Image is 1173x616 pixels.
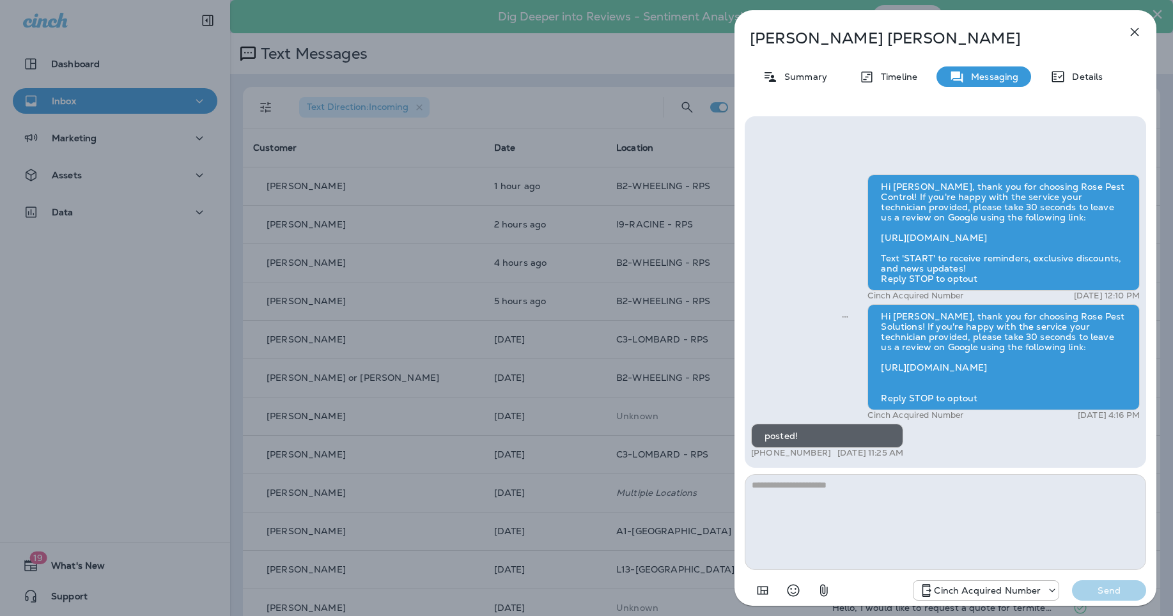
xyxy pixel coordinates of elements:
div: Hi [PERSON_NAME], thank you for choosing Rose Pest Control! If you're happy with the service your... [867,174,1140,291]
p: Cinch Acquired Number [867,410,963,420]
p: Cinch Acquired Number [867,291,963,301]
p: [DATE] 4:16 PM [1078,410,1140,420]
button: Select an emoji [781,578,806,603]
div: +1 (224) 344-8646 [913,583,1059,598]
p: [PERSON_NAME] [PERSON_NAME] [750,29,1099,47]
p: [DATE] 11:25 AM [837,448,903,458]
p: Timeline [874,72,917,82]
span: Sent [842,310,848,321]
p: [PHONE_NUMBER] [751,448,831,458]
p: Summary [778,72,827,82]
p: Cinch Acquired Number [934,585,1041,596]
button: Add in a premade template [750,578,775,603]
div: posted! [751,424,903,448]
p: Messaging [965,72,1018,82]
div: Hi [PERSON_NAME], thank you for choosing Rose Pest Solutions! If you're happy with the service yo... [867,304,1140,410]
p: Details [1066,72,1103,82]
p: [DATE] 12:10 PM [1074,291,1140,301]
